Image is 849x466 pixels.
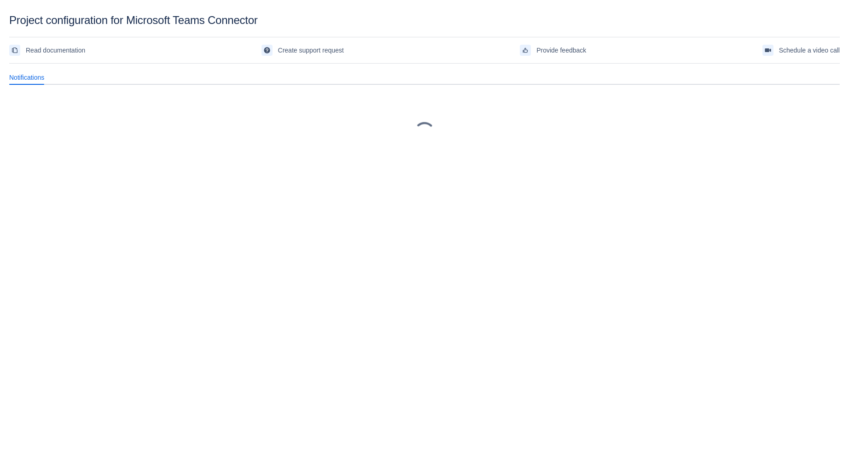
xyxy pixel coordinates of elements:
[779,43,840,58] span: Schedule a video call
[263,47,271,54] span: support
[522,47,529,54] span: feedback
[11,47,18,54] span: documentation
[26,43,85,58] span: Read documentation
[520,43,586,58] a: Provide feedback
[278,43,344,58] span: Create support request
[764,47,772,54] span: videoCall
[536,43,586,58] span: Provide feedback
[9,43,85,58] a: Read documentation
[262,43,344,58] a: Create support request
[9,14,840,27] div: Project configuration for Microsoft Teams Connector
[762,43,840,58] a: Schedule a video call
[9,73,44,82] span: Notifications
